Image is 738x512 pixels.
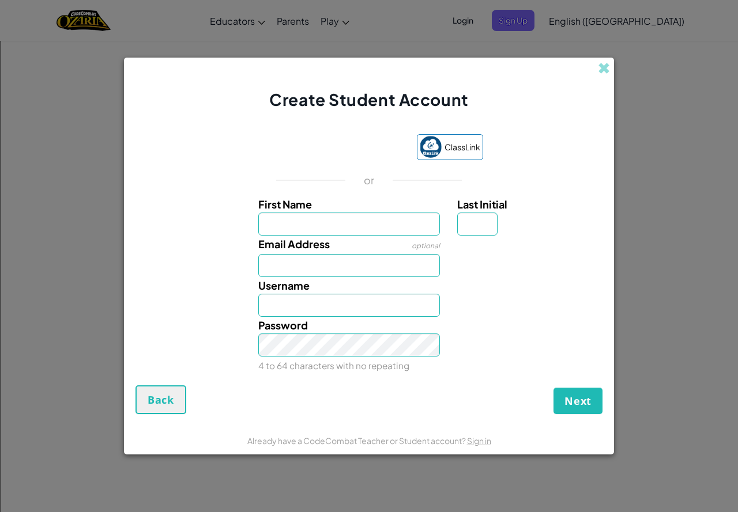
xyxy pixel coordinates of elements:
span: Username [258,279,310,292]
span: ClassLink [445,139,480,156]
div: Delete [5,58,733,69]
iframe: Sign in with Google Button [249,135,411,161]
img: classlink-logo-small.png [420,136,442,158]
a: Sign in [467,435,491,446]
div: Home [5,5,241,15]
div: Sign out [5,79,733,89]
span: Next [564,394,592,408]
input: Search outlines [5,15,107,27]
span: Email Address [258,237,330,251]
div: Sort New > Old [5,37,733,48]
div: Options [5,69,733,79]
button: Back [135,385,186,414]
span: First Name [258,198,312,211]
p: or [364,173,375,187]
small: 4 to 64 characters with no repeating [258,360,409,371]
span: Back [148,393,174,407]
span: optional [412,241,440,250]
span: Password [258,318,308,332]
div: Sort A > Z [5,27,733,37]
div: Move To ... [5,48,733,58]
span: Last Initial [457,198,507,211]
button: Next [553,388,603,414]
span: Already have a CodeCombat Teacher or Student account? [247,435,467,446]
span: Create Student Account [269,89,468,109]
